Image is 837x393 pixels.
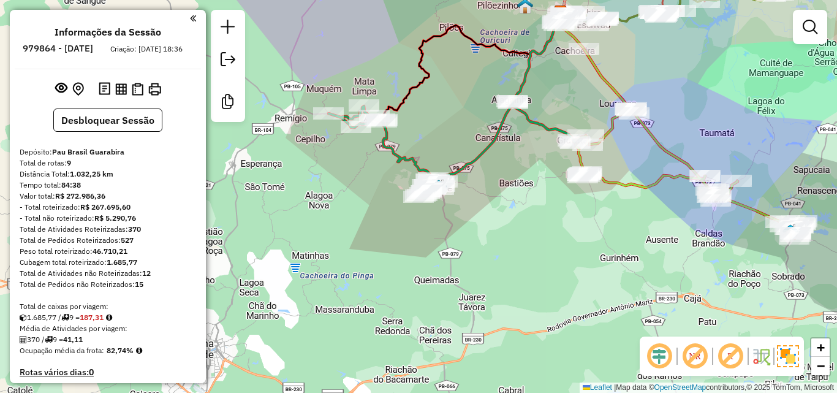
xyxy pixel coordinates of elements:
[20,301,196,312] div: Total de caixas por viagem:
[55,191,105,200] strong: R$ 272.986,36
[782,224,798,240] img: SAPÉ
[80,313,104,322] strong: 187,31
[96,80,113,99] button: Logs desbloquear sessão
[20,367,196,378] h4: Rotas vários dias:
[798,15,822,39] a: Exibir filtros
[20,169,196,180] div: Distância Total:
[20,202,196,213] div: - Total roteirizado:
[645,341,674,371] span: Ocultar deslocamento
[216,47,240,75] a: Exportar sessão
[817,358,825,373] span: −
[216,90,240,117] a: Criar modelo
[811,338,830,357] a: Zoom in
[106,314,112,321] i: Meta Caixas/viagem: 248,00 Diferença: -60,69
[53,79,70,99] button: Exibir sessão original
[20,314,27,321] i: Cubagem total roteirizado
[216,15,240,42] a: Nova sessão e pesquisa
[20,257,196,268] div: Cubagem total roteirizado:
[20,147,196,158] div: Depósito:
[20,312,196,323] div: 1.685,77 / 9 =
[190,11,196,25] a: Clique aqui para minimizar o painel
[67,158,71,167] strong: 9
[70,80,86,99] button: Centralizar mapa no depósito ou ponto de apoio
[61,314,69,321] i: Total de rotas
[20,191,196,202] div: Valor total:
[136,347,142,354] em: Média calculada utilizando a maior ocupação (%Peso ou %Cubagem) de cada rota da sessão. Rotas cro...
[63,335,83,344] strong: 41,11
[20,180,196,191] div: Tempo total:
[817,340,825,355] span: +
[107,346,134,355] strong: 82,74%
[654,383,706,392] a: OpenStreetMap
[115,382,119,393] strong: 0
[716,341,745,371] span: Exibir rótulo
[20,334,196,345] div: 370 / 9 =
[53,109,162,132] button: Desbloquear Sessão
[20,323,196,334] div: Média de Atividades por viagem:
[20,213,196,224] div: - Total não roteirizado:
[146,80,164,98] button: Imprimir Rotas
[580,383,837,393] div: Map data © contributors,© 2025 TomTom, Microsoft
[128,224,141,234] strong: 370
[55,26,161,38] h4: Informações da Sessão
[107,258,137,267] strong: 1.685,77
[89,367,94,378] strong: 0
[121,235,134,245] strong: 527
[20,279,196,290] div: Total de Pedidos não Roteirizados:
[20,346,104,355] span: Ocupação média da frota:
[23,43,93,54] h6: 979864 - [DATE]
[94,213,136,223] strong: R$ 5.290,76
[680,341,710,371] span: Exibir NR
[20,383,196,393] h4: Clientes Priorizados NR:
[614,383,616,392] span: |
[93,246,127,256] strong: 46.710,21
[431,179,447,195] img: ALAGOA GRANDE
[129,80,146,98] button: Visualizar Romaneio
[135,280,143,289] strong: 15
[20,158,196,169] div: Total de rotas:
[61,180,81,189] strong: 84:38
[105,44,187,55] div: Criação: [DATE] 18:36
[20,268,196,279] div: Total de Atividades não Roteirizadas:
[142,269,151,278] strong: 12
[553,5,569,21] img: Pau Brasil Guarabira
[811,357,830,375] a: Zoom out
[20,235,196,246] div: Total de Pedidos Roteirizados:
[52,147,124,156] strong: Pau Brasil Guarabira
[80,202,131,212] strong: R$ 267.695,60
[20,224,196,235] div: Total de Atividades Roteirizadas:
[45,336,53,343] i: Total de rotas
[583,383,612,392] a: Leaflet
[777,345,799,367] img: Exibir/Ocultar setores
[20,336,27,343] i: Total de Atividades
[20,246,196,257] div: Peso total roteirizado:
[70,169,113,178] strong: 1.032,25 km
[751,346,771,366] img: Fluxo de ruas
[113,80,129,97] button: Visualizar relatório de Roteirização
